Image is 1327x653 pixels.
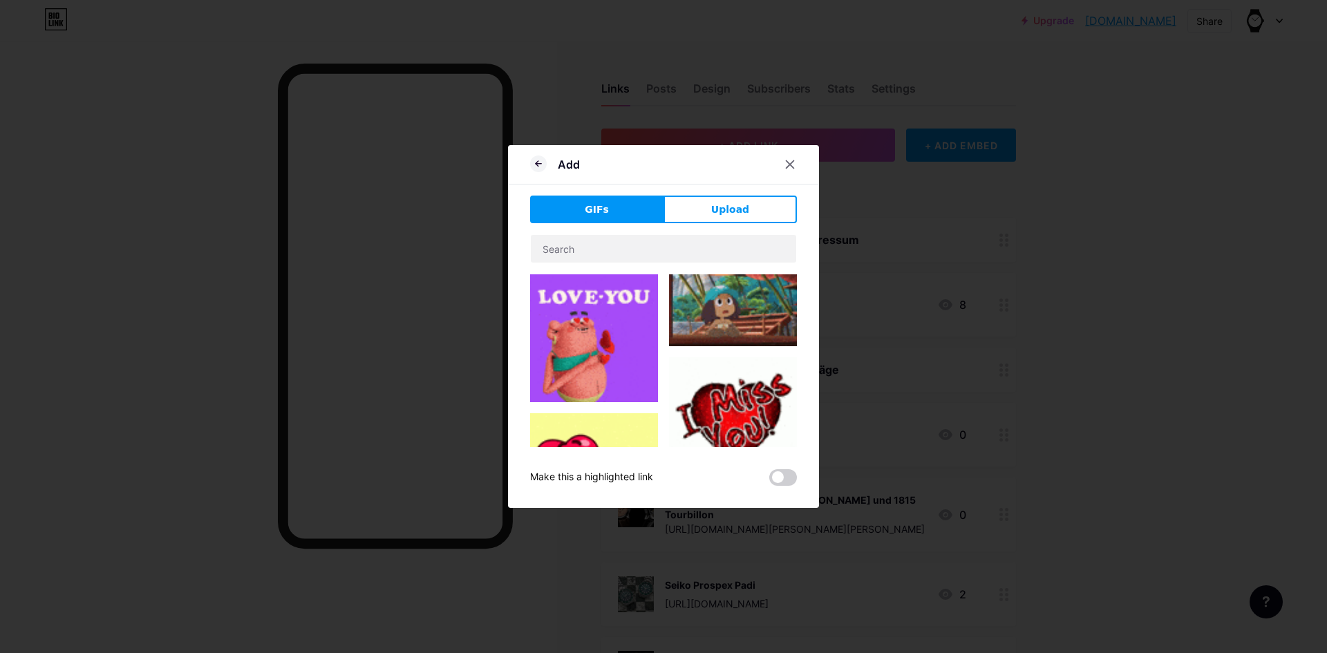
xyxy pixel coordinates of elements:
[669,274,797,346] img: Gihpy
[711,202,749,217] span: Upload
[663,196,797,223] button: Upload
[531,235,796,263] input: Search
[530,413,658,541] img: Gihpy
[669,357,797,485] img: Gihpy
[585,202,609,217] span: GIFs
[530,274,658,402] img: Gihpy
[558,156,580,173] div: Add
[530,469,653,486] div: Make this a highlighted link
[530,196,663,223] button: GIFs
